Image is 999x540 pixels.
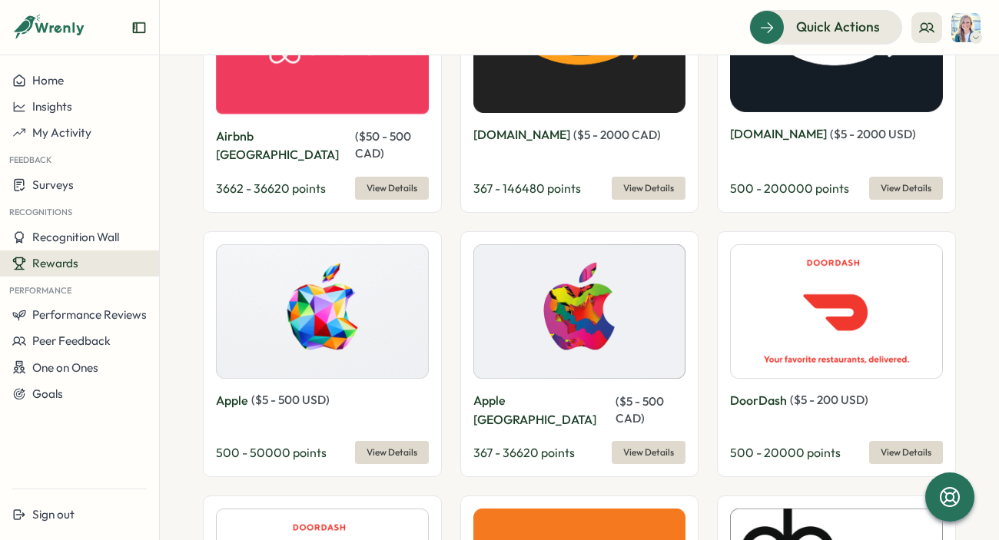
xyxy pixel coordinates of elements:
[790,393,868,407] span: ( $ 5 - 200 USD )
[730,244,943,379] img: DoorDash
[216,391,248,410] p: Apple
[473,181,581,196] span: 367 - 146480 points
[32,307,147,322] span: Performance Reviews
[830,127,916,141] span: ( $ 5 - 2000 USD )
[473,445,575,460] span: 367 - 36620 points
[623,177,674,199] span: View Details
[730,124,827,144] p: [DOMAIN_NAME]
[473,125,570,144] p: [DOMAIN_NAME]
[730,181,849,196] span: 500 - 200000 points
[730,445,841,460] span: 500 - 20000 points
[355,129,411,161] span: ( $ 50 - 500 CAD )
[473,244,686,379] img: Apple Canada
[869,441,943,464] button: View Details
[869,177,943,200] button: View Details
[616,394,664,426] span: ( $ 5 - 500 CAD )
[216,445,327,460] span: 500 - 50000 points
[749,10,902,44] button: Quick Actions
[573,128,661,142] span: ( $ 5 - 2000 CAD )
[881,177,931,199] span: View Details
[32,386,63,401] span: Goals
[355,177,429,200] button: View Details
[32,73,64,88] span: Home
[32,125,91,140] span: My Activity
[367,177,417,199] span: View Details
[32,507,75,522] span: Sign out
[32,360,98,375] span: One on Ones
[612,441,685,464] button: View Details
[32,256,78,270] span: Rewards
[355,441,429,464] button: View Details
[32,99,72,114] span: Insights
[216,181,326,196] span: 3662 - 36620 points
[473,391,612,429] p: Apple [GEOGRAPHIC_DATA]
[32,333,111,348] span: Peer Feedback
[367,442,417,463] span: View Details
[612,177,685,200] button: View Details
[881,442,931,463] span: View Details
[251,393,330,407] span: ( $ 5 - 500 USD )
[216,127,352,165] p: Airbnb [GEOGRAPHIC_DATA]
[796,17,880,37] span: Quick Actions
[216,244,429,379] img: Apple
[131,20,147,35] button: Expand sidebar
[730,391,787,410] p: DoorDash
[951,13,981,42] img: Bonnie Goode
[32,177,74,192] span: Surveys
[623,442,674,463] span: View Details
[32,230,119,244] span: Recognition Wall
